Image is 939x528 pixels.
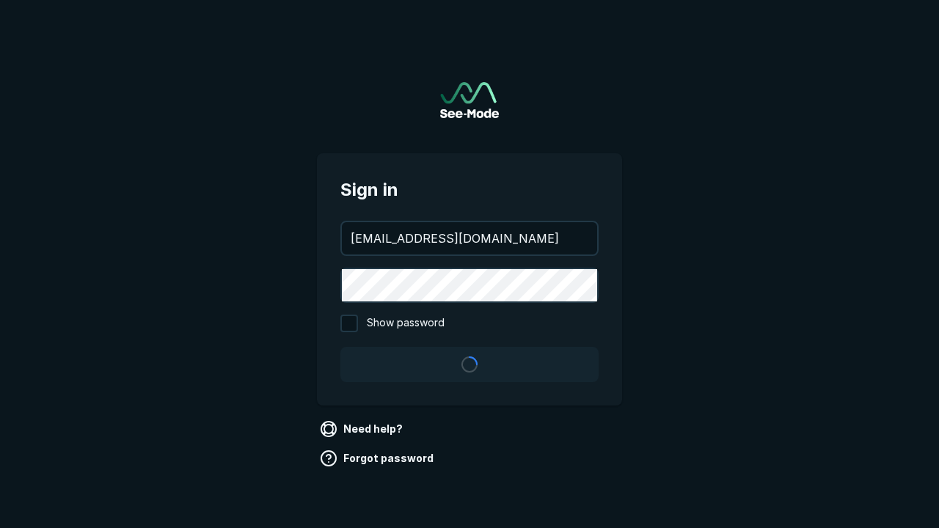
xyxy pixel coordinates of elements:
a: Forgot password [317,447,439,470]
span: Sign in [340,177,599,203]
img: See-Mode Logo [440,82,499,118]
span: Show password [367,315,445,332]
a: Need help? [317,417,409,441]
input: your@email.com [342,222,597,254]
a: Go to sign in [440,82,499,118]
